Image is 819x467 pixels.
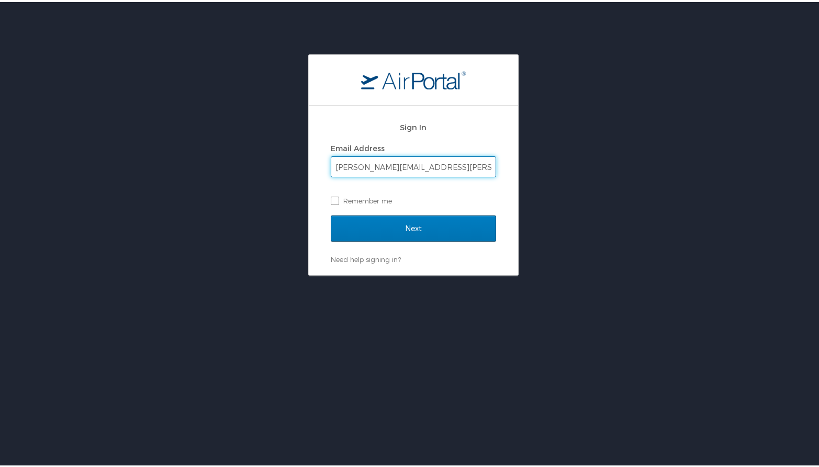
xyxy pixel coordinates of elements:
[361,69,466,87] img: logo
[331,119,496,131] h2: Sign In
[331,142,385,151] label: Email Address
[331,191,496,207] label: Remember me
[331,213,496,240] input: Next
[331,253,401,261] a: Need help signing in?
